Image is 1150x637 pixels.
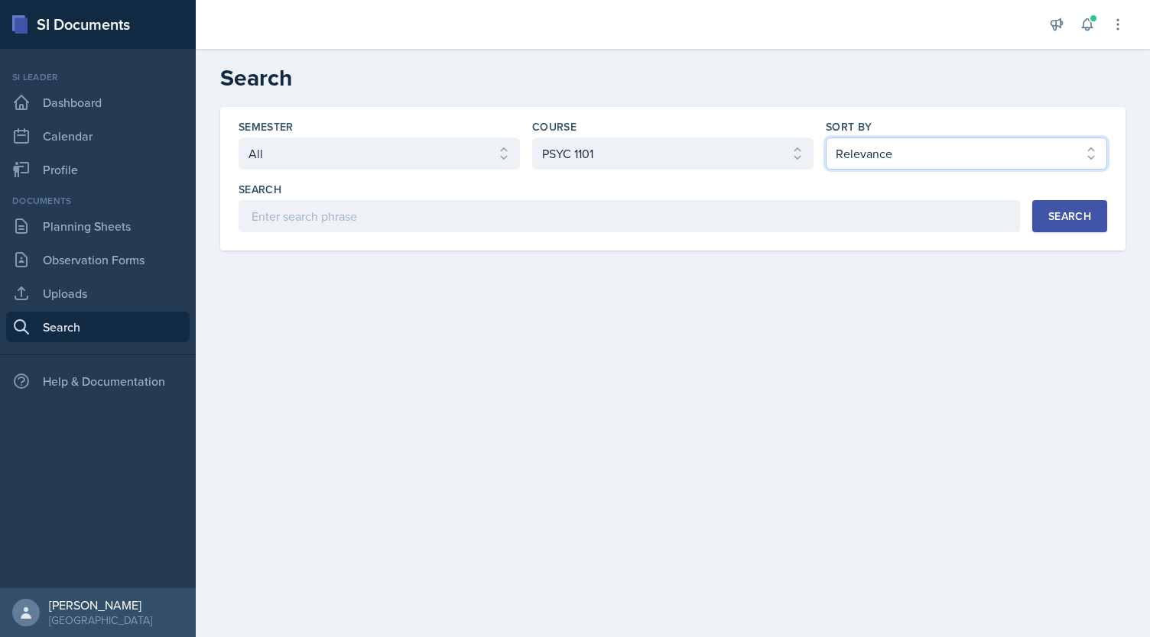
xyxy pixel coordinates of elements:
a: Uploads [6,278,190,309]
div: [GEOGRAPHIC_DATA] [49,613,152,628]
label: Sort By [826,119,872,134]
a: Dashboard [6,87,190,118]
a: Search [6,312,190,342]
div: Si leader [6,70,190,84]
label: Semester [239,119,294,134]
a: Calendar [6,121,190,151]
input: Enter search phrase [239,200,1020,232]
label: Search [239,182,281,197]
div: Documents [6,194,190,208]
div: Help & Documentation [6,366,190,396]
a: Planning Sheets [6,211,190,241]
label: Course [532,119,577,134]
div: [PERSON_NAME] [49,597,152,613]
a: Profile [6,154,190,185]
div: Search [1048,210,1091,222]
a: Observation Forms [6,244,190,275]
h2: Search [220,64,1126,92]
button: Search [1032,200,1107,232]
